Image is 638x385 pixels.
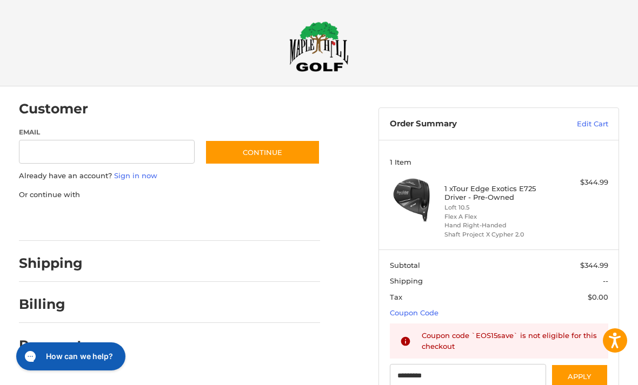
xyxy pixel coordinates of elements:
[390,119,539,130] h3: Order Summary
[107,211,188,230] iframe: PayPal-paylater
[603,276,608,285] span: --
[588,293,608,301] span: $0.00
[444,212,551,221] li: Flex A Flex
[444,184,551,202] h4: 1 x Tour Edge Exotics E725 Driver - Pre-Owned
[114,171,157,180] a: Sign in now
[390,308,438,317] a: Coupon Code
[390,158,608,166] h3: 1 Item
[289,21,349,72] img: Maple Hill Golf
[19,171,321,181] p: Already have an account?
[444,230,551,239] li: Shaft Project X Cypher 2.0
[390,261,420,269] span: Subtotal
[554,177,608,188] div: $344.99
[19,337,83,354] h2: Payment
[444,203,551,212] li: Loft 10.5
[11,339,129,374] iframe: Gorgias live chat messenger
[19,100,88,117] h2: Customer
[390,293,402,301] span: Tax
[19,127,195,137] label: Email
[390,276,423,285] span: Shipping
[19,190,321,200] p: Or continue with
[444,221,551,230] li: Hand Right-Handed
[205,140,320,165] button: Continue
[422,330,598,352] div: Coupon code `EOS15save` is not eligible for this checkout
[19,255,83,272] h2: Shipping
[198,211,280,230] iframe: PayPal-venmo
[580,261,608,269] span: $344.99
[15,211,96,230] iframe: PayPal-paypal
[539,119,608,130] a: Edit Cart
[19,296,82,313] h2: Billing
